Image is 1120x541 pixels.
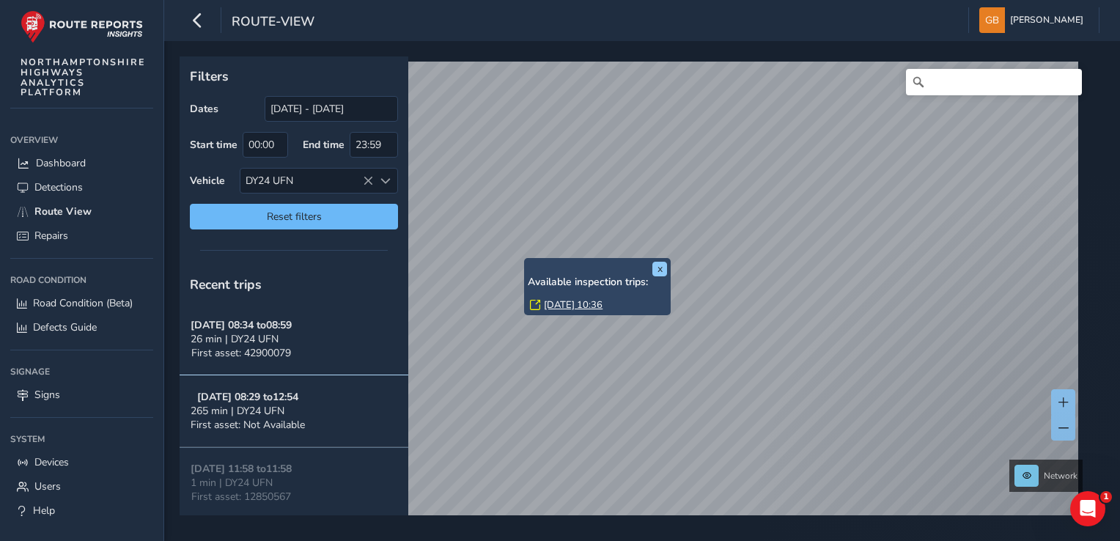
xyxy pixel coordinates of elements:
span: Road Condition (Beta) [33,296,133,310]
span: First asset: Not Available [191,418,305,432]
canvas: Map [185,62,1078,532]
strong: [DATE] 11:58 to 11:58 [191,462,292,476]
a: Dashboard [10,151,153,175]
span: Route View [34,205,92,218]
span: Reset filters [201,210,387,224]
iframe: Intercom live chat [1070,491,1105,526]
div: DY24 UFN [240,169,373,193]
div: Signage [10,361,153,383]
span: 1 min | DY24 UFN [191,476,273,490]
span: First asset: 12850567 [191,490,291,504]
button: [PERSON_NAME] [979,7,1088,33]
span: route-view [232,12,314,33]
span: Repairs [34,229,68,243]
label: Start time [190,138,237,152]
a: [DATE] 10:36 [544,298,603,312]
span: NORTHAMPTONSHIRE HIGHWAYS ANALYTICS PLATFORM [21,57,146,97]
span: Devices [34,455,69,469]
a: Route View [10,199,153,224]
span: 1 [1100,491,1112,503]
div: Overview [10,129,153,151]
input: Search [906,69,1082,95]
span: [PERSON_NAME] [1010,7,1083,33]
button: x [652,262,667,276]
span: Signs [34,388,60,402]
a: Devices [10,450,153,474]
span: Recent trips [190,276,262,293]
button: Reset filters [190,204,398,229]
button: [DATE] 11:58 to11:581 min | DY24 UFNFirst asset: 12850567 [180,447,408,519]
a: Help [10,498,153,523]
button: [DATE] 08:34 to08:5926 min | DY24 UFNFirst asset: 42900079 [180,303,408,375]
a: Detections [10,175,153,199]
span: Users [34,479,61,493]
span: Defects Guide [33,320,97,334]
a: Repairs [10,224,153,248]
label: Dates [190,102,218,116]
strong: [DATE] 08:29 to 12:54 [197,390,298,404]
a: Signs [10,383,153,407]
img: rr logo [21,10,143,43]
label: End time [303,138,345,152]
div: System [10,428,153,450]
a: Road Condition (Beta) [10,291,153,315]
img: diamond-layout [979,7,1005,33]
span: 26 min | DY24 UFN [191,332,279,346]
span: Network [1044,470,1077,482]
span: Detections [34,180,83,194]
span: Dashboard [36,156,86,170]
span: Help [33,504,55,518]
h6: Available inspection trips: [528,276,667,289]
p: Filters [190,67,398,86]
a: Users [10,474,153,498]
div: Road Condition [10,269,153,291]
a: Defects Guide [10,315,153,339]
span: First asset: 42900079 [191,346,291,360]
button: [DATE] 08:29 to12:54265 min | DY24 UFNFirst asset: Not Available [180,375,408,447]
strong: [DATE] 08:34 to 08:59 [191,318,292,332]
label: Vehicle [190,174,225,188]
span: 265 min | DY24 UFN [191,404,284,418]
